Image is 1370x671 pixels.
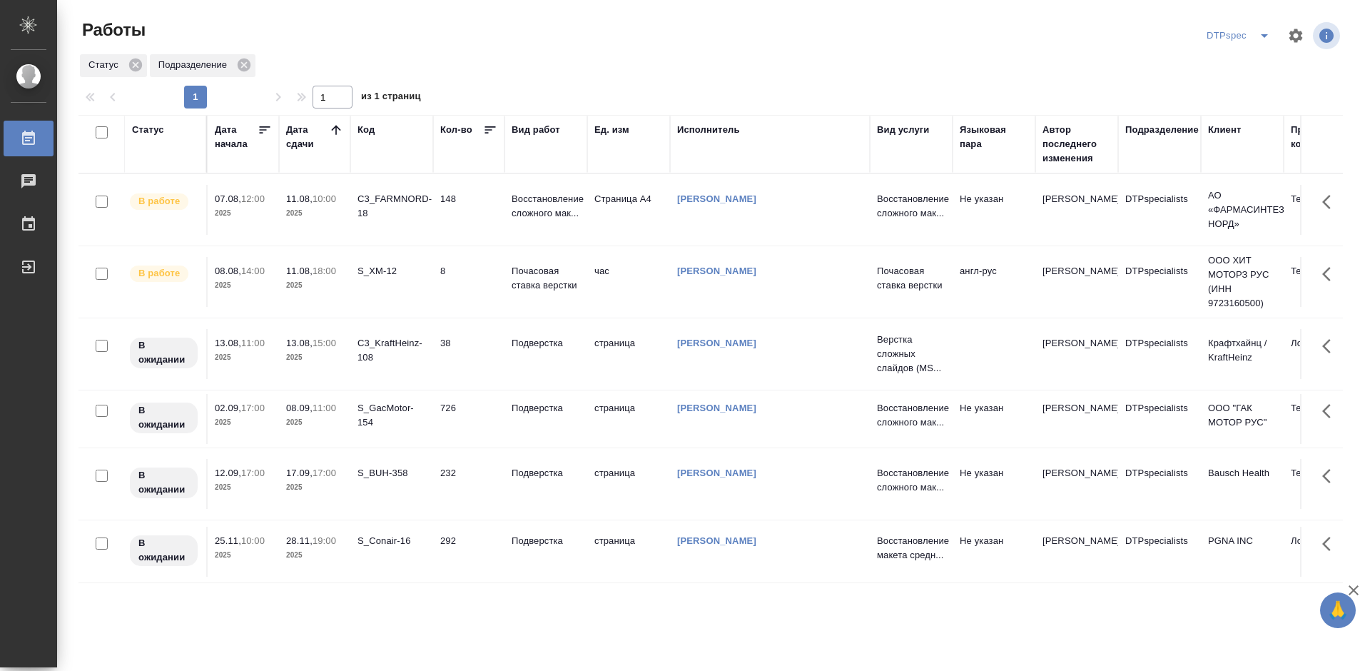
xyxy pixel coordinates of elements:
div: Исполнитель назначен, приступать к работе пока рано [128,401,199,435]
div: Проектная команда [1291,123,1359,151]
td: страница [587,394,670,444]
td: [PERSON_NAME] [1035,527,1118,577]
div: Автор последнего изменения [1042,123,1111,166]
p: В работе [138,194,180,208]
p: Подверстка [512,534,580,548]
p: Подверстка [512,401,580,415]
p: 2025 [286,350,343,365]
div: Вид услуги [877,123,930,137]
td: страница [587,527,670,577]
p: 17:00 [313,468,336,478]
div: S_GacMotor-154 [357,401,426,430]
div: S_BUH-358 [357,466,426,480]
p: 2025 [215,278,272,293]
td: Технический [1284,257,1366,307]
td: Технический [1284,459,1366,509]
div: Исполнитель выполняет работу [128,264,199,283]
p: Восстановление сложного мак... [512,192,580,221]
div: Кол-во [440,123,472,137]
button: Здесь прячутся важные кнопки [1314,185,1348,219]
p: 12:00 [241,193,265,204]
div: Дата начала [215,123,258,151]
p: 2025 [215,548,272,562]
p: Почасовая ставка верстки [512,264,580,293]
p: Восстановление сложного мак... [877,192,945,221]
p: 11:00 [241,338,265,348]
p: 13.08, [286,338,313,348]
div: Языковая пара [960,123,1028,151]
p: 07.08, [215,193,241,204]
p: Bausch Health [1208,466,1277,480]
p: 17:00 [241,403,265,413]
p: 17.09, [286,468,313,478]
p: 2025 [286,278,343,293]
div: Вид работ [512,123,560,137]
a: [PERSON_NAME] [677,535,756,546]
div: Исполнитель [677,123,740,137]
td: DTPspecialists [1118,527,1201,577]
p: 2025 [286,415,343,430]
td: англ-рус [953,257,1035,307]
p: Подверстка [512,336,580,350]
p: 18:00 [313,266,336,276]
td: DTPspecialists [1118,394,1201,444]
td: 726 [433,394,504,444]
p: Подразделение [158,58,232,72]
td: DTPspecialists [1118,257,1201,307]
p: 2025 [286,548,343,562]
span: Посмотреть информацию [1313,22,1343,49]
td: [PERSON_NAME] [1035,185,1118,235]
p: 02.09, [215,403,241,413]
td: 8 [433,257,504,307]
p: 19:00 [313,535,336,546]
a: [PERSON_NAME] [677,266,756,276]
p: Восстановление сложного мак... [877,466,945,495]
p: 10:00 [313,193,336,204]
td: час [587,257,670,307]
div: Подразделение [150,54,255,77]
td: [PERSON_NAME] [1035,394,1118,444]
td: [PERSON_NAME] [1035,329,1118,379]
div: Дата сдачи [286,123,329,151]
p: 10:00 [241,535,265,546]
div: S_Conair-16 [357,534,426,548]
div: C3_FARMNORD-18 [357,192,426,221]
p: Почасовая ставка верстки [877,264,945,293]
td: Технический [1284,185,1366,235]
span: Настроить таблицу [1279,19,1313,53]
div: Исполнитель назначен, приступать к работе пока рано [128,466,199,500]
p: 08.09, [286,403,313,413]
p: 17:00 [241,468,265,478]
a: [PERSON_NAME] [677,193,756,204]
p: 2025 [215,480,272,495]
p: ООО "ГАК МОТОР РУС" [1208,401,1277,430]
td: 38 [433,329,504,379]
p: 11:00 [313,403,336,413]
td: Не указан [953,527,1035,577]
div: Код [357,123,375,137]
div: Исполнитель назначен, приступать к работе пока рано [128,534,199,567]
td: Технический [1284,394,1366,444]
div: C3_KraftHeinz-108 [357,336,426,365]
p: Восстановление сложного мак... [877,401,945,430]
p: АО «ФАРМАСИНТЕЗ-НОРД» [1208,188,1277,231]
td: Локализация [1284,527,1366,577]
p: Статус [88,58,123,72]
td: Не указан [953,394,1035,444]
span: из 1 страниц [361,88,421,109]
button: 🙏 [1320,592,1356,628]
p: 11.08, [286,266,313,276]
p: 11.08, [286,193,313,204]
p: 15:00 [313,338,336,348]
p: 2025 [215,350,272,365]
a: [PERSON_NAME] [677,338,756,348]
button: Здесь прячутся важные кнопки [1314,329,1348,363]
div: Исполнитель выполняет работу [128,192,199,211]
td: DTPspecialists [1118,459,1201,509]
div: S_XM-12 [357,264,426,278]
td: 232 [433,459,504,509]
td: страница [587,459,670,509]
td: страница [587,329,670,379]
button: Здесь прячутся важные кнопки [1314,459,1348,493]
td: DTPspecialists [1118,185,1201,235]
